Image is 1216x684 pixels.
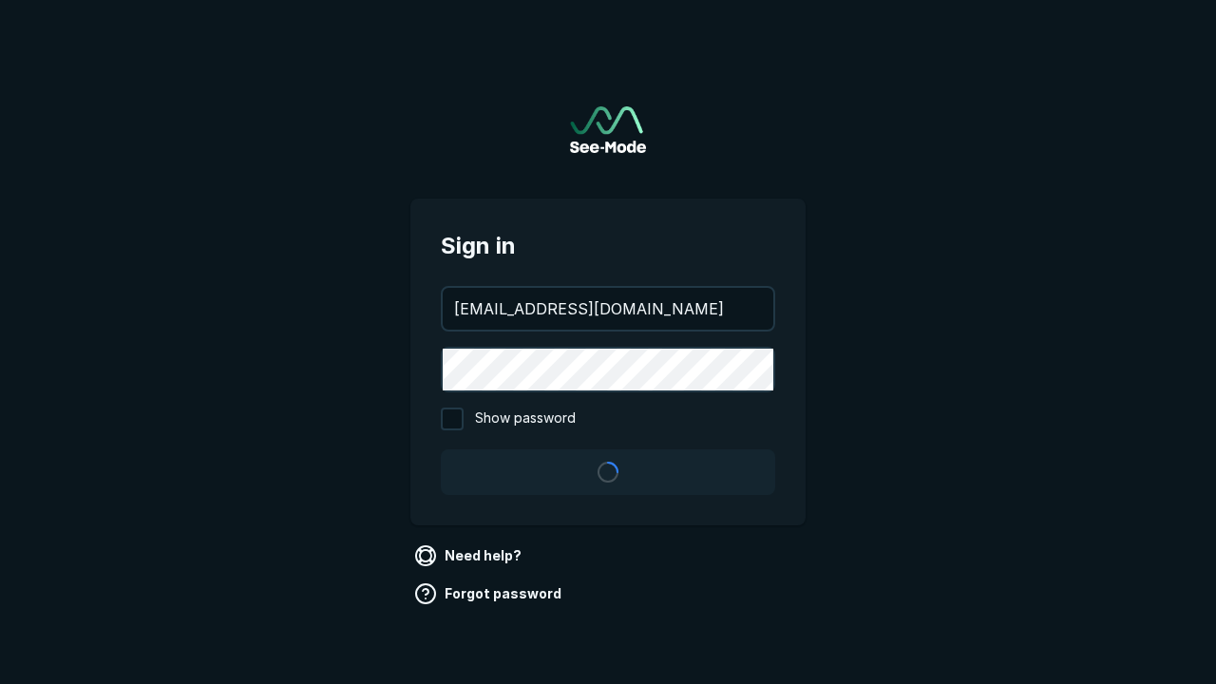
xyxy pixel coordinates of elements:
a: Need help? [410,541,529,571]
input: your@email.com [443,288,773,330]
span: Show password [475,408,576,430]
img: See-Mode Logo [570,106,646,153]
a: Forgot password [410,579,569,609]
span: Sign in [441,229,775,263]
a: Go to sign in [570,106,646,153]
